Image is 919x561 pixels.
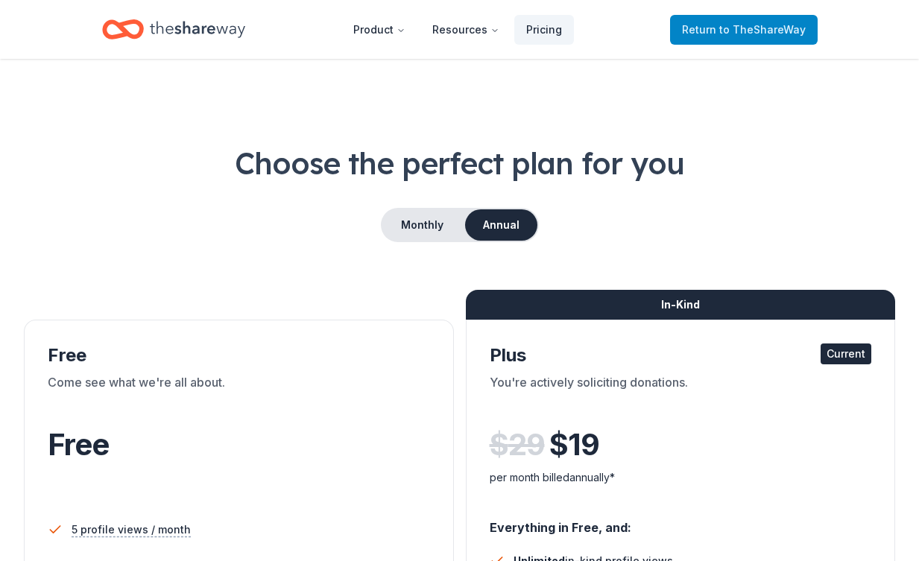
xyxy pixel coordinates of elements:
span: Free [48,426,109,463]
div: You're actively soliciting donations. [490,373,872,415]
div: In-Kind [466,290,896,320]
button: Resources [420,15,511,45]
div: Current [821,343,871,364]
span: Return [682,21,806,39]
a: Home [102,12,245,47]
button: Product [341,15,417,45]
h1: Choose the perfect plan for you [24,142,895,184]
span: to TheShareWay [719,23,806,36]
span: $ 19 [549,424,599,466]
a: Returnto TheShareWay [670,15,818,45]
span: 5 profile views / month [72,521,191,539]
div: Plus [490,343,872,367]
div: Everything in Free, and: [490,506,872,537]
a: Pricing [514,15,574,45]
div: per month billed annually* [490,469,872,486]
div: Come see what we're all about. [48,373,430,415]
button: Annual [465,209,537,241]
div: Free [48,343,430,367]
button: Monthly [382,209,462,241]
nav: Main [341,12,574,47]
